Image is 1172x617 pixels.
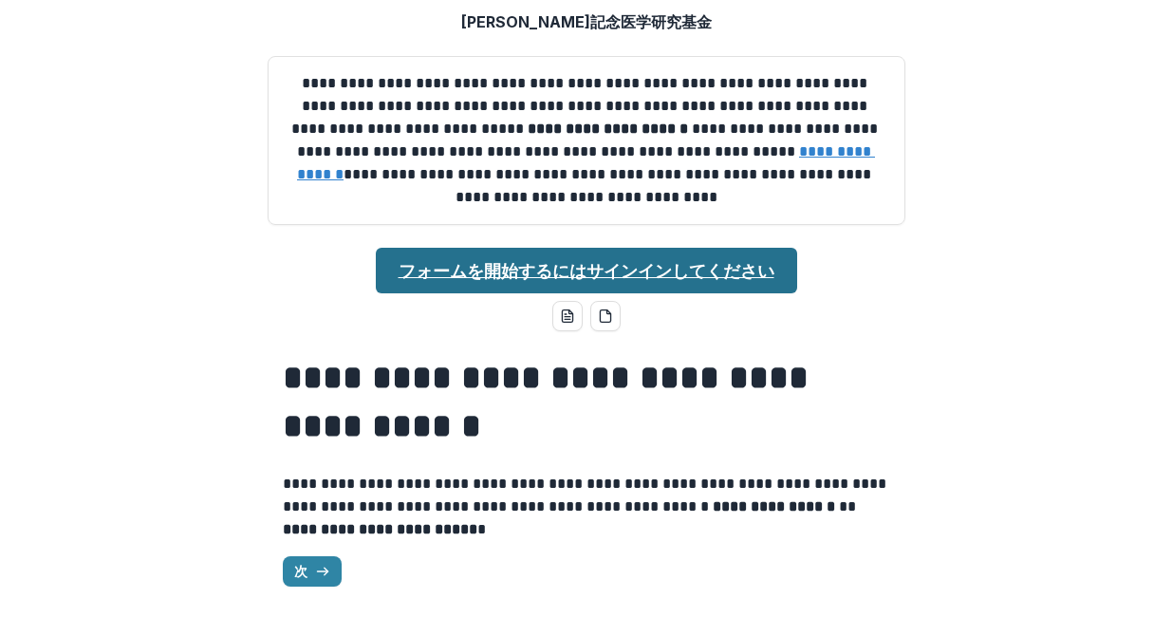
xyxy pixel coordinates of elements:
[283,556,342,587] button: 次
[294,563,307,579] font: 次
[552,301,583,331] button: ワードダウンロード
[399,261,774,281] font: フォームを開始するにはサインインしてください
[461,12,712,31] font: [PERSON_NAME]記念医学研究基金
[590,301,621,331] button: pdfダウンロード
[376,248,797,293] a: フォームを開始するにはサインインしてください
